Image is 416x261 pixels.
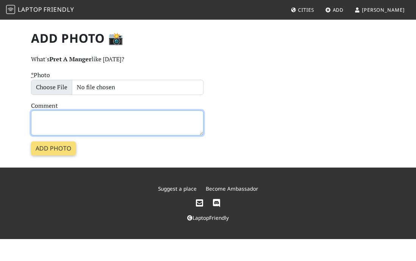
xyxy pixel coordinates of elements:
[351,3,408,17] a: [PERSON_NAME]
[31,71,34,79] abbr: required
[31,31,385,45] h1: Add Photo 📸
[158,185,197,192] a: Suggest a place
[362,6,405,13] span: [PERSON_NAME]
[31,54,385,64] p: What's like [DATE]?
[298,6,314,13] span: Cities
[6,5,15,14] img: LaptopFriendly
[206,185,258,192] a: Become Ambassador
[333,6,344,13] span: Add
[187,214,229,221] a: LaptopFriendly
[31,101,58,111] label: Comment
[31,141,76,156] input: Add photo
[43,5,74,14] span: Friendly
[322,3,347,17] a: Add
[50,55,92,63] strong: Pret A Manger
[31,70,50,80] label: Photo
[18,5,42,14] span: Laptop
[6,3,74,17] a: LaptopFriendly LaptopFriendly
[288,3,317,17] a: Cities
